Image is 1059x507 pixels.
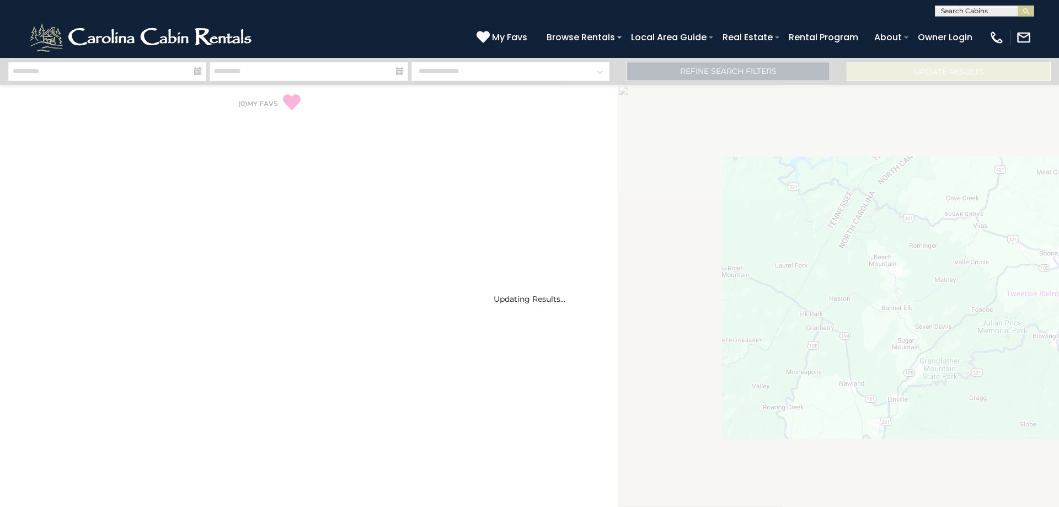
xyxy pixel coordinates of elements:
a: Rental Program [783,28,864,47]
a: About [869,28,907,47]
span: My Favs [492,30,527,44]
a: My Favs [477,30,530,45]
img: phone-regular-white.png [989,30,1004,45]
a: Browse Rentals [541,28,621,47]
a: Owner Login [912,28,978,47]
img: mail-regular-white.png [1016,30,1031,45]
img: White-1-2.png [28,21,256,54]
a: Local Area Guide [625,28,712,47]
a: Real Estate [717,28,778,47]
